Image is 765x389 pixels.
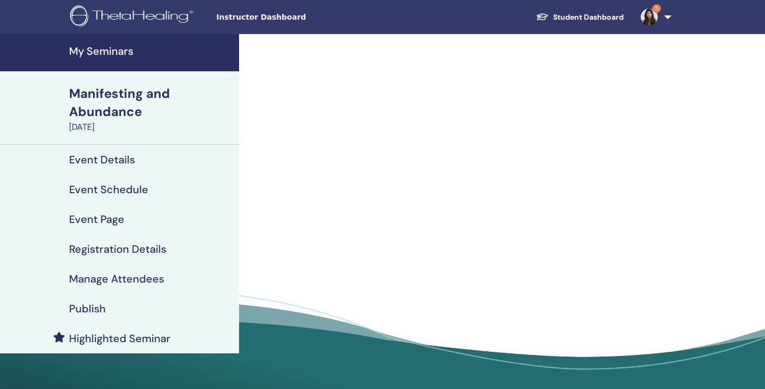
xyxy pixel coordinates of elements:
div: Manifesting and Abundance [69,85,233,121]
img: logo.png [70,5,197,29]
a: Student Dashboard [528,7,632,27]
a: Manifesting and Abundance[DATE] [63,85,239,134]
span: Instructor Dashboard [216,12,376,23]
h4: Event Page [69,213,124,226]
div: [DATE] [69,121,233,134]
h4: Event Details [69,153,135,166]
h4: Manage Attendees [69,272,164,285]
span: 5 [652,4,661,13]
h4: Event Schedule [69,183,148,196]
h4: My Seminars [69,45,233,57]
h4: Publish [69,302,106,315]
h4: Registration Details [69,243,166,255]
img: default.jpg [641,9,658,26]
h4: Highlighted Seminar [69,332,171,345]
img: graduation-cap-white.svg [536,12,549,21]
